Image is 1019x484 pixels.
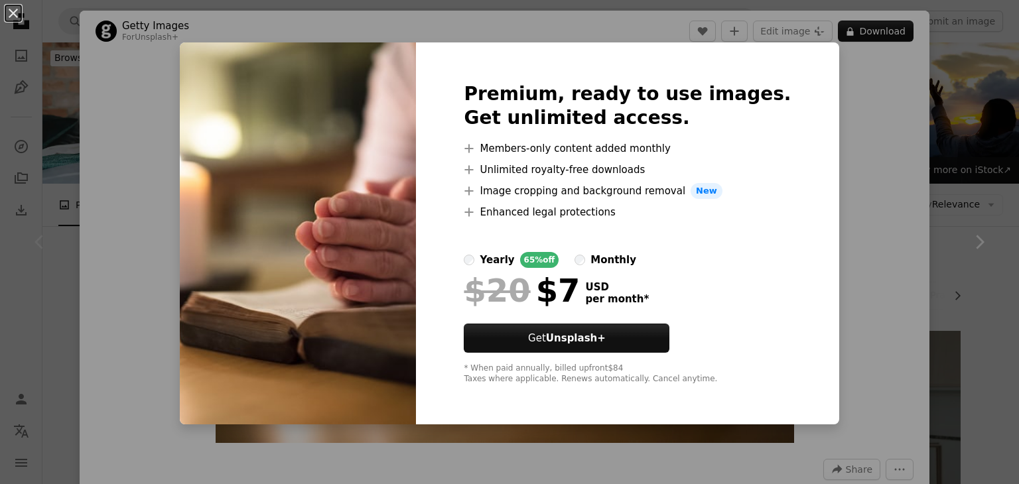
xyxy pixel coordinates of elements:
[464,363,791,385] div: * When paid annually, billed upfront $84 Taxes where applicable. Renews automatically. Cancel any...
[464,255,474,265] input: yearly65%off
[464,273,530,308] span: $20
[180,42,416,424] img: premium_photo-1681825219191-155f4d9de3af
[464,183,791,199] li: Image cropping and background removal
[464,204,791,220] li: Enhanced legal protections
[480,252,514,268] div: yearly
[575,255,585,265] input: monthly
[691,183,722,199] span: New
[590,252,636,268] div: monthly
[464,162,791,178] li: Unlimited royalty-free downloads
[464,82,791,130] h2: Premium, ready to use images. Get unlimited access.
[585,293,649,305] span: per month *
[546,332,606,344] strong: Unsplash+
[464,141,791,156] li: Members-only content added monthly
[520,252,559,268] div: 65% off
[464,324,669,353] button: GetUnsplash+
[464,273,580,308] div: $7
[585,281,649,293] span: USD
